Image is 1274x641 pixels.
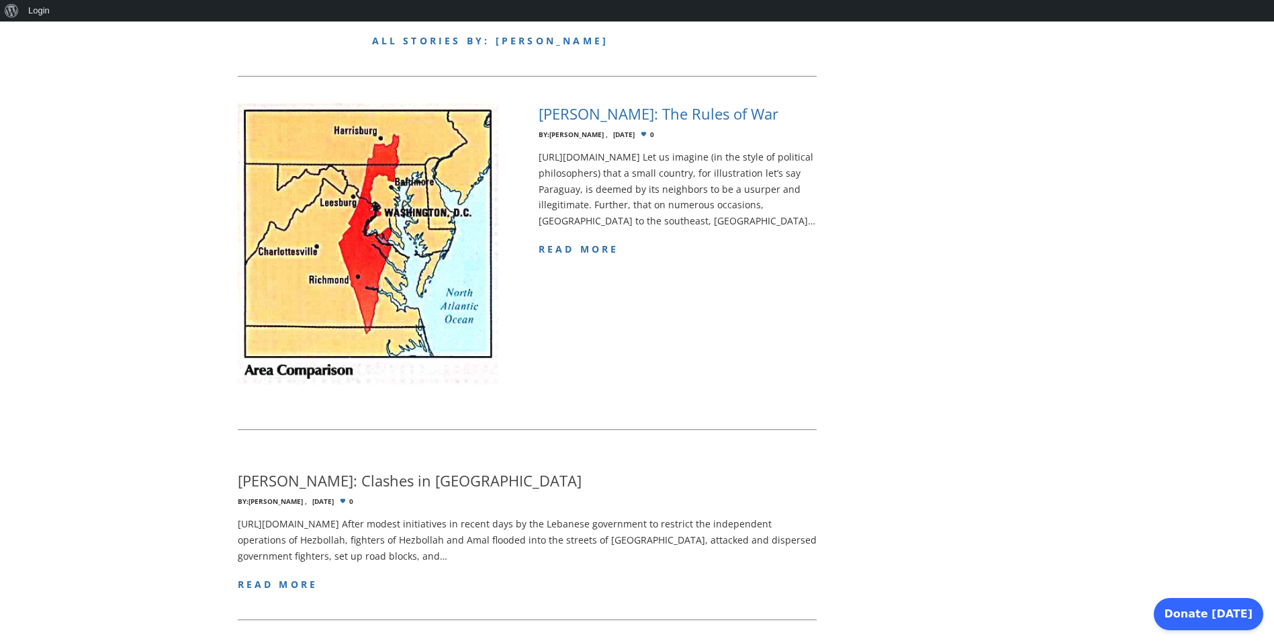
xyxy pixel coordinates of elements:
[539,103,778,124] h4: [PERSON_NAME]: The Rules of War
[238,497,248,506] span: By:
[539,131,817,138] div: 0
[238,516,817,564] p: [URL][DOMAIN_NAME] After modest initiatives in recent days by the Lebanese government to restrict...
[238,470,582,491] h4: [PERSON_NAME]: Clashes in [GEOGRAPHIC_DATA]
[372,34,609,47] a: All stories by: [PERSON_NAME]
[238,578,318,591] a: read more
[248,497,303,506] a: [PERSON_NAME]
[613,131,635,138] time: [DATE]
[539,149,817,229] p: [URL][DOMAIN_NAME] Let us imagine (in the style of political philosophers) that a small country, ...
[539,243,619,255] a: read more
[312,498,334,505] time: [DATE]
[238,498,817,505] div: 0
[539,130,549,139] span: By:
[549,130,604,139] a: [PERSON_NAME]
